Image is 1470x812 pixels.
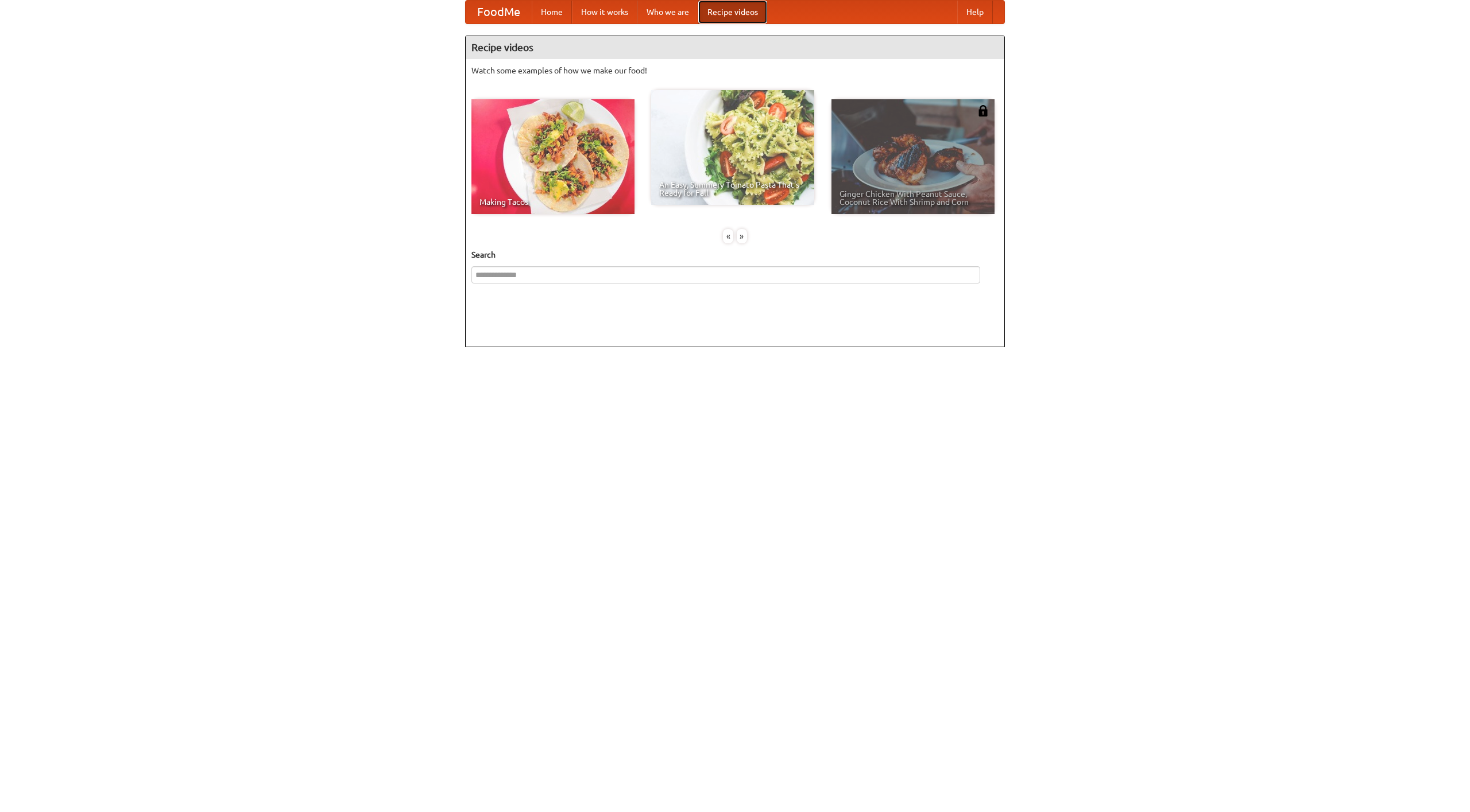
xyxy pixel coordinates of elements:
a: Recipe videos [698,1,767,24]
a: Making Tacos [471,99,635,214]
img: 483408.png [977,105,989,116]
a: Help [957,1,993,24]
span: Making Tacos [479,198,626,206]
div: « [723,229,733,243]
h5: Search [471,249,999,261]
span: An Easy, Summery Tomato Pasta That's Ready for Fall [659,181,806,197]
a: An Easy, Summery Tomato Pasta That's Ready for Fall [651,90,814,205]
a: How it works [572,1,637,24]
a: FoodMe [466,1,532,24]
a: Who we are [637,1,698,24]
a: Home [532,1,572,24]
p: Watch some examples of how we make our food! [471,65,999,76]
h4: Recipe videos [466,36,1004,59]
div: » [737,229,747,243]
